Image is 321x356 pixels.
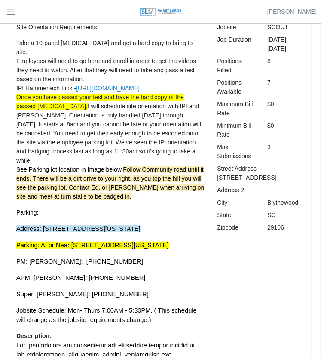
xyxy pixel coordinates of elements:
[261,223,311,232] div: 29106
[16,85,140,92] span: IPI Hammertech Link -
[16,225,141,232] span: Address: [STREET_ADDRESS][US_STATE]
[261,211,311,220] div: SC
[211,78,261,96] div: Positions Available
[261,100,311,118] div: $0
[211,223,261,232] div: Zipcode
[139,7,182,17] img: SLM Logo
[211,143,261,161] div: Max Submissions
[211,211,261,220] div: State
[16,332,52,339] b: Description:
[16,274,146,281] span: APM: [PERSON_NAME]: [PHONE_NUMBER]
[16,40,193,55] span: Take a 10-panel [MEDICAL_DATA] and get a hard copy to bring to site.
[16,291,149,298] span: Super: [PERSON_NAME]: [PHONE_NUMBER]
[211,186,261,195] div: Address 2
[16,307,197,323] span: Jobsite Schedule: Mon- Thurs 7:00AM - 5:30PM. ( This schedule will change as the jobsite requirem...
[267,7,317,16] a: [PERSON_NAME]
[211,100,261,118] div: Maximum Bill Rate
[16,258,143,265] span: PM: [PERSON_NAME]: [PHONE_NUMBER]
[16,209,38,216] span: Parking:
[76,85,140,92] a: [URL][DOMAIN_NAME]
[16,24,98,31] span: Site Orientation Requirements:
[211,198,261,207] div: City
[261,143,311,161] div: 3
[211,23,261,32] div: Jobsite
[261,57,311,75] div: 8
[16,103,201,164] span: I will schedule site orientation with IPI and [PERSON_NAME]. Orientation is only handled [DATE] t...
[211,173,311,182] div: [STREET_ADDRESS]
[261,78,311,96] div: 7
[211,164,311,173] div: Street Address
[16,94,184,110] span: Once you have passed your test and have the hard copy of the passed [MEDICAL_DATA],
[267,24,288,31] span: SCOUT
[261,121,311,139] div: $0
[261,198,311,207] div: Blythewood
[211,57,261,75] div: Positions Filled
[211,35,261,53] div: Job Duration
[261,35,311,53] div: [DATE] - [DATE]
[211,121,261,139] div: Minimum Bill Rate
[16,166,204,200] span: See Parking lot location in Image below.
[16,58,196,83] span: Employees will need to go here and enroll in order to get the videos they need to watch. After th...
[16,242,169,249] span: Parking: At or Near [STREET_ADDRESS][US_STATE]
